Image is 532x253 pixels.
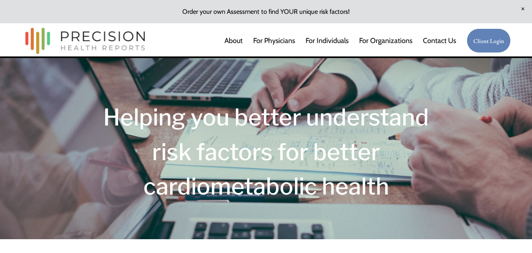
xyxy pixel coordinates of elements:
a: Contact Us [423,33,456,49]
img: Precision Health Reports [21,24,149,58]
a: Client Login [467,28,511,53]
a: About [224,33,243,49]
h1: Helping you better understand risk factors for better cardiometabolic health [83,100,449,204]
span: For Organizations [359,34,412,48]
a: For Individuals [306,33,348,49]
a: For Physicians [253,33,295,49]
a: folder dropdown [359,33,412,49]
